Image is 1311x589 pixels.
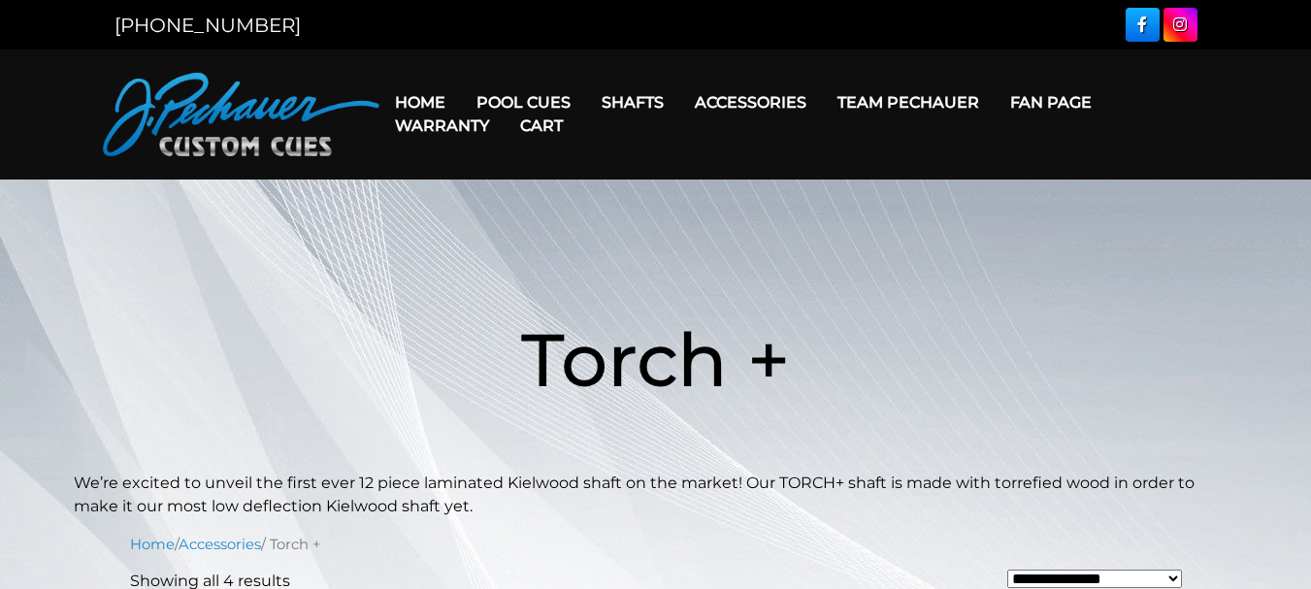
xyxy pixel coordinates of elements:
[521,314,790,405] span: Torch +
[461,78,586,127] a: Pool Cues
[995,78,1107,127] a: Fan Page
[586,78,679,127] a: Shafts
[379,78,461,127] a: Home
[130,534,1182,555] nav: Breadcrumb
[115,14,301,37] a: [PHONE_NUMBER]
[74,472,1238,518] p: We’re excited to unveil the first ever 12 piece laminated Kielwood shaft on the market! Our TORCH...
[1007,570,1182,588] select: Shop order
[179,536,261,553] a: Accessories
[679,78,822,127] a: Accessories
[130,536,175,553] a: Home
[379,101,505,150] a: Warranty
[822,78,995,127] a: Team Pechauer
[505,101,578,150] a: Cart
[103,73,379,156] img: Pechauer Custom Cues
